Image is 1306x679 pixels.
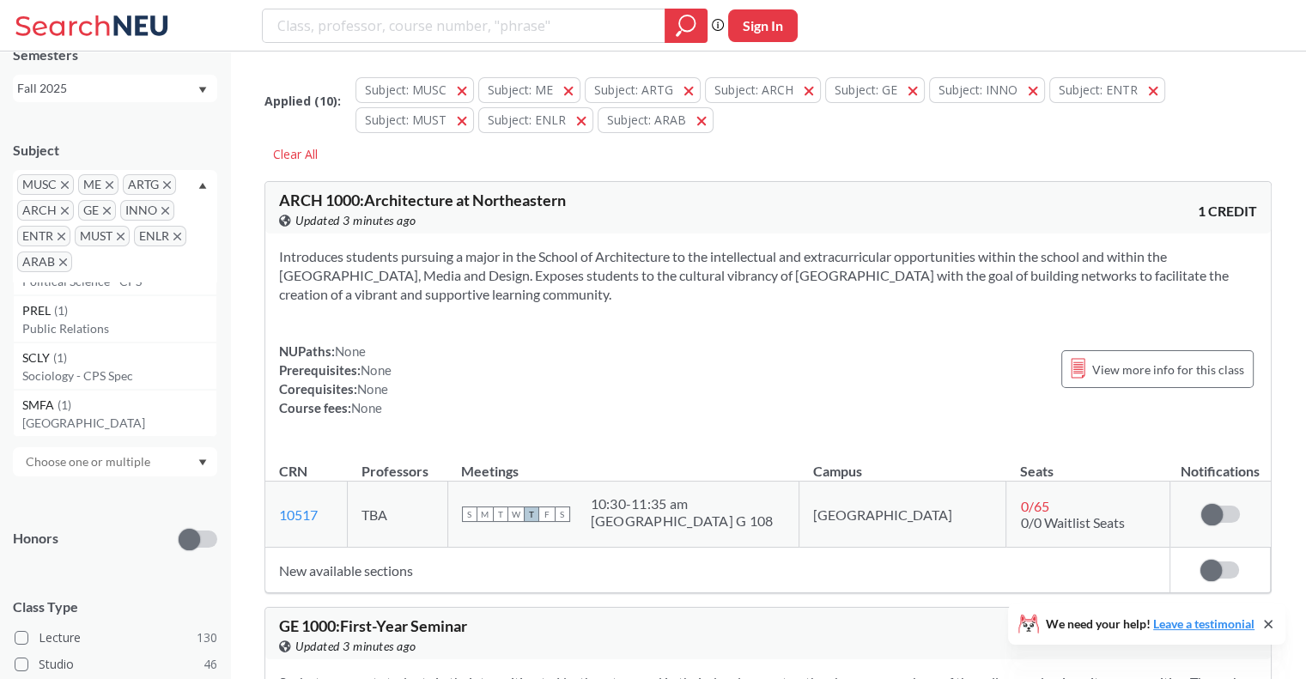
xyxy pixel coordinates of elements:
span: Class Type [13,597,217,616]
button: Subject: INNO [929,77,1045,103]
div: Fall 2025Dropdown arrow [13,75,217,102]
span: Subject: ARTG [594,82,673,98]
span: ( 1 ) [54,303,68,318]
div: [GEOGRAPHIC_DATA] G 108 [591,512,774,530]
span: ARCHX to remove pill [17,200,74,221]
label: Studio [15,653,217,676]
svg: X to remove pill [161,207,169,215]
div: NUPaths: Prerequisites: Corequisites: Course fees: [279,342,392,417]
section: Introduces students pursuing a major in the School of Architecture to the intellectual and extrac... [279,247,1257,304]
td: TBA [348,482,447,548]
div: magnifying glass [665,9,708,43]
button: Subject: MUST [355,107,474,133]
span: ENTRX to remove pill [17,226,70,246]
span: Updated 3 minutes ago [295,637,416,656]
div: Semesters [13,45,217,64]
button: Subject: ENLR [478,107,593,133]
svg: X to remove pill [117,233,125,240]
span: Subject: GE [835,82,897,98]
span: 0 / 65 [1020,498,1048,514]
span: S [555,506,570,522]
span: Subject: MUSC [365,82,446,98]
span: SMFA [22,396,58,415]
svg: Dropdown arrow [198,459,207,466]
span: W [508,506,524,522]
svg: X to remove pill [173,233,181,240]
span: View more info for this class [1092,359,1244,380]
div: Clear All [264,142,326,167]
span: Subject: ME [488,82,553,98]
th: Meetings [447,445,799,482]
span: Applied ( 10 ): [264,92,341,111]
span: T [493,506,508,522]
span: None [357,381,388,397]
span: SCLY [22,349,53,367]
span: PREL [22,301,54,320]
span: 46 [203,655,217,674]
span: Subject: ARCH [714,82,793,98]
p: [GEOGRAPHIC_DATA] [22,415,216,432]
span: M [477,506,493,522]
span: None [361,362,392,378]
span: INNOX to remove pill [120,200,174,221]
svg: Dropdown arrow [198,87,207,94]
th: Notifications [1169,445,1270,482]
svg: X to remove pill [61,207,69,215]
svg: X to remove pill [103,207,111,215]
button: Subject: ENTR [1049,77,1165,103]
td: [GEOGRAPHIC_DATA] [799,482,1006,548]
span: None [351,400,382,415]
span: We need your help! [1046,618,1254,630]
svg: X to remove pill [106,181,113,189]
span: F [539,506,555,522]
span: 130 [197,628,217,647]
p: Public Relations [22,320,216,337]
span: S [462,506,477,522]
span: MUSCX to remove pill [17,174,74,195]
span: MEX to remove pill [78,174,118,195]
div: Subject [13,141,217,160]
button: Subject: ARTG [585,77,701,103]
span: Subject: ARAB [607,112,686,128]
input: Choose one or multiple [17,452,161,472]
span: 1 CREDIT [1198,202,1257,221]
label: Lecture [15,627,217,649]
div: CRN [279,462,307,481]
div: MUSCX to remove pillMEX to remove pillARTGX to remove pillARCHX to remove pillGEX to remove pillI... [13,170,217,282]
a: Leave a testimonial [1153,616,1254,631]
svg: X to remove pill [163,181,171,189]
svg: X to remove pill [59,258,67,266]
a: 10517 [279,506,318,523]
div: Fall 2025 [17,79,197,98]
span: ( 1 ) [53,350,67,365]
th: Campus [799,445,1006,482]
p: Honors [13,529,58,549]
span: Subject: INNO [938,82,1017,98]
button: Sign In [728,9,798,42]
div: 10:30 - 11:35 am [591,495,774,512]
span: MUSTX to remove pill [75,226,130,246]
span: ARCH 1000 : Architecture at Northeastern [279,191,566,209]
span: ARTGX to remove pill [123,174,176,195]
span: Updated 3 minutes ago [295,211,416,230]
td: New available sections [265,548,1169,593]
span: GEX to remove pill [78,200,116,221]
input: Class, professor, course number, "phrase" [276,11,653,40]
th: Seats [1006,445,1170,482]
span: 0/0 Waitlist Seats [1020,514,1124,530]
th: Professors [348,445,447,482]
span: Subject: ENLR [488,112,566,128]
svg: magnifying glass [676,14,696,38]
svg: X to remove pill [61,181,69,189]
svg: X to remove pill [58,233,65,240]
button: Subject: MUSC [355,77,474,103]
button: Subject: GE [825,77,925,103]
button: Subject: ARCH [705,77,821,103]
button: Subject: ME [478,77,580,103]
span: ( 1 ) [58,397,71,412]
span: GE 1000 : First-Year Seminar [279,616,467,635]
span: Subject: ENTR [1059,82,1138,98]
span: ENLRX to remove pill [134,226,186,246]
p: Sociology - CPS Spec [22,367,216,385]
span: Subject: MUST [365,112,446,128]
